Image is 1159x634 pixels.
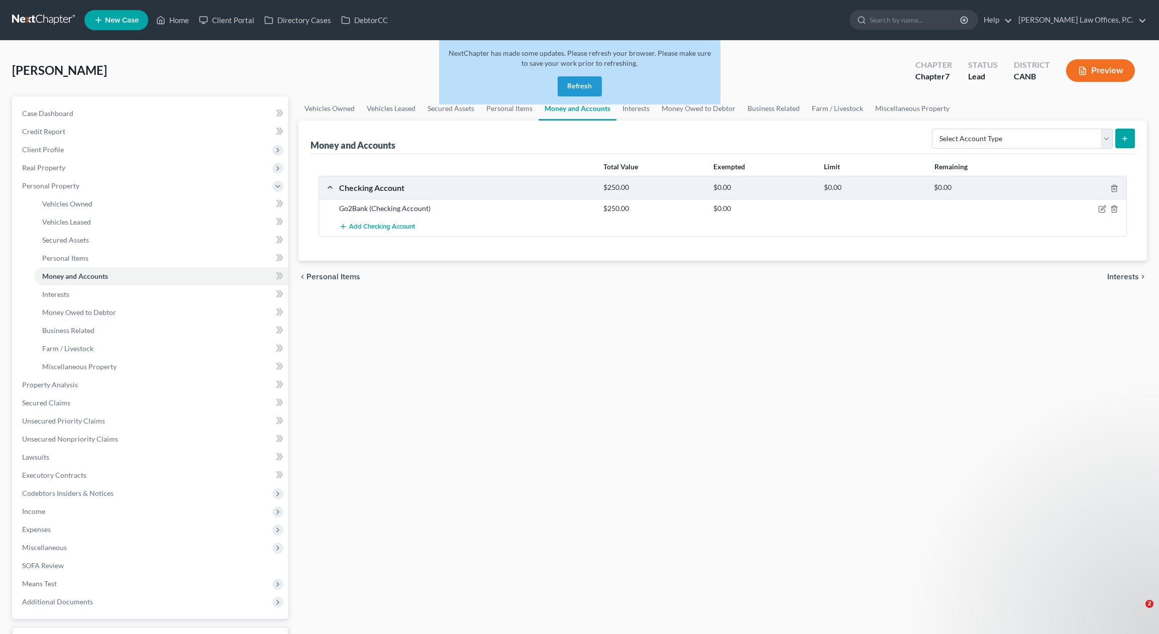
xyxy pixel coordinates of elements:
span: Case Dashboard [22,109,73,118]
span: [PERSON_NAME] [12,63,107,77]
span: Unsecured Nonpriority Claims [22,435,118,443]
a: DebtorCC [336,11,393,29]
div: Money and Accounts [310,139,395,151]
input: Search by name... [870,11,962,29]
div: $0.00 [708,183,818,192]
a: SOFA Review [14,557,288,575]
a: [PERSON_NAME] Law Offices, P.C. [1013,11,1146,29]
span: Farm / Livestock [42,344,93,353]
span: Money and Accounts [42,272,108,280]
a: Unsecured Nonpriority Claims [14,430,288,448]
a: Money Owed to Debtor [34,303,288,322]
div: CANB [1014,71,1050,82]
span: Lawsuits [22,453,49,461]
i: chevron_left [298,273,306,281]
a: Business Related [34,322,288,340]
a: Vehicles Leased [34,213,288,231]
span: Interests [42,290,69,298]
div: $0.00 [929,183,1039,192]
a: Case Dashboard [14,104,288,123]
span: Expenses [22,525,51,534]
iframe: Intercom live chat [1125,600,1149,624]
span: Vehicles Leased [42,218,91,226]
a: Credit Report [14,123,288,141]
a: Secured Assets [34,231,288,249]
a: Help [979,11,1012,29]
span: NextChapter has made some updates. Please refresh your browser. Please make sure to save your wor... [449,49,711,67]
strong: Remaining [934,162,968,171]
a: Vehicles Owned [34,195,288,213]
a: Lawsuits [14,448,288,466]
strong: Total Value [603,162,638,171]
a: Farm / Livestock [34,340,288,358]
span: Miscellaneous [22,543,67,552]
span: Client Profile [22,145,64,154]
div: $0.00 [708,203,818,214]
a: Unsecured Priority Claims [14,412,288,430]
div: District [1014,59,1050,71]
button: Interests chevron_right [1107,273,1147,281]
span: Credit Report [22,127,65,136]
span: 2 [1145,600,1153,608]
a: Interests [34,285,288,303]
button: Preview [1066,59,1135,82]
span: Personal Items [306,273,360,281]
button: Refresh [558,76,602,96]
span: Means Test [22,579,57,588]
span: Additional Documents [22,597,93,606]
span: 7 [945,71,950,81]
a: Home [151,11,194,29]
a: Secured Claims [14,394,288,412]
button: chevron_left Personal Items [298,273,360,281]
span: Property Analysis [22,380,78,389]
span: Codebtors Insiders & Notices [22,489,114,497]
span: Vehicles Owned [42,199,92,208]
div: Checking Account [334,182,598,193]
a: Vehicles Owned [298,96,361,121]
div: Chapter [915,59,952,71]
div: Go2Bank (Checking Account) [334,203,598,214]
span: SOFA Review [22,561,64,570]
a: Executory Contracts [14,466,288,484]
div: $250.00 [598,203,708,214]
a: Money and Accounts [34,267,288,285]
a: Miscellaneous Property [869,96,956,121]
span: Income [22,507,45,515]
span: Miscellaneous Property [42,362,117,371]
span: Personal Items [42,254,88,262]
div: Chapter [915,71,952,82]
i: chevron_right [1139,273,1147,281]
span: Real Property [22,163,65,172]
span: New Case [105,17,139,24]
span: Executory Contracts [22,471,86,479]
a: Vehicles Leased [361,96,422,121]
a: Farm / Livestock [806,96,869,121]
span: Money Owed to Debtor [42,308,116,316]
a: Secured Assets [422,96,480,121]
span: Personal Property [22,181,79,190]
a: Client Portal [194,11,259,29]
div: Lead [968,71,998,82]
strong: Exempted [713,162,745,171]
a: Business Related [742,96,806,121]
div: Status [968,59,998,71]
button: Add Checking Account [339,218,415,236]
span: Add Checking Account [349,223,415,231]
div: $250.00 [598,183,708,192]
span: Unsecured Priority Claims [22,416,105,425]
a: Property Analysis [14,376,288,394]
span: Business Related [42,326,94,335]
a: Personal Items [34,249,288,267]
div: $0.00 [819,183,929,192]
a: Directory Cases [259,11,336,29]
span: Secured Assets [42,236,89,244]
strong: Limit [824,162,840,171]
span: Interests [1107,273,1139,281]
span: Secured Claims [22,398,70,407]
a: Miscellaneous Property [34,358,288,376]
